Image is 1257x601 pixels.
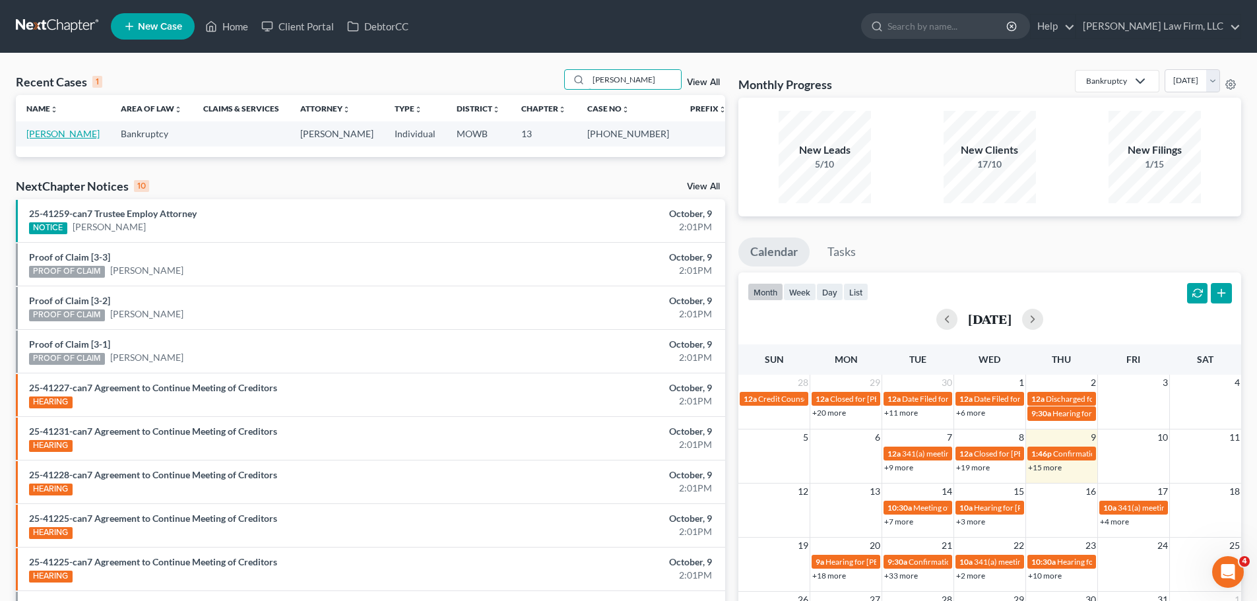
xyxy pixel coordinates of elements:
td: Individual [384,121,446,146]
a: Help [1031,15,1075,38]
span: Wed [979,354,1000,365]
a: 25-41228-can7 Agreement to Continue Meeting of Creditors [29,469,277,480]
span: 12a [1031,394,1045,404]
span: 4 [1233,375,1241,391]
a: DebtorCC [340,15,415,38]
span: 23 [1084,538,1097,554]
span: Thu [1052,354,1071,365]
a: +10 more [1028,571,1062,581]
span: 9a [816,557,824,567]
div: HEARING [29,571,73,583]
i: unfold_more [174,106,182,113]
span: Sat [1197,354,1213,365]
div: New Leads [779,142,871,158]
span: 17 [1156,484,1169,499]
div: October, 9 [493,338,712,351]
span: 9:30a [1031,408,1051,418]
td: MOWB [446,121,511,146]
div: 2:01PM [493,351,712,364]
td: Bankruptcy [110,121,193,146]
a: Client Portal [255,15,340,38]
div: 2:01PM [493,307,712,321]
span: 28 [796,375,810,391]
a: +11 more [884,408,918,418]
td: [PHONE_NUMBER] [577,121,680,146]
span: 10 [1156,429,1169,445]
a: +20 more [812,408,846,418]
span: 341(a) meeting for [PERSON_NAME] & [PERSON_NAME] [974,557,1171,567]
span: 25 [1228,538,1241,554]
span: Closed for [PERSON_NAME], Demetrielannett [974,449,1133,459]
button: month [748,283,783,301]
i: unfold_more [342,106,350,113]
span: 341(a) meeting for Bar K Holdings, LLC [1118,503,1251,513]
div: 2:01PM [493,482,712,495]
a: 25-41225-can7 Agreement to Continue Meeting of Creditors [29,556,277,567]
a: Calendar [738,237,810,267]
span: 341(a) meeting for [PERSON_NAME] [902,449,1029,459]
button: week [783,283,816,301]
th: Claims & Services [193,95,290,121]
a: +6 more [956,408,985,418]
div: HEARING [29,484,73,495]
span: Mon [835,354,858,365]
span: 29 [868,375,882,391]
button: list [843,283,868,301]
span: 22 [1012,538,1025,554]
a: +18 more [812,571,846,581]
h3: Monthly Progress [738,77,832,92]
i: unfold_more [50,106,58,113]
span: 1 [1017,375,1025,391]
a: 25-41227-can7 Agreement to Continue Meeting of Creditors [29,382,277,393]
span: 12a [959,394,973,404]
div: 2:01PM [493,525,712,538]
span: Date Filed for [PERSON_NAME] & [PERSON_NAME] [974,394,1154,404]
span: Credit Counseling for [PERSON_NAME] [758,394,895,404]
div: HEARING [29,440,73,452]
div: 2:01PM [493,569,712,582]
span: Hearing for 1 Big Red, LLC [1057,557,1147,567]
div: Bankruptcy [1086,75,1127,86]
span: 4 [1239,556,1250,567]
div: October, 9 [493,468,712,482]
span: 12a [887,394,901,404]
div: 2:01PM [493,220,712,234]
a: Area of Lawunfold_more [121,104,182,113]
a: [PERSON_NAME] Law Firm, LLC [1076,15,1241,38]
a: Tasks [816,237,868,267]
span: New Case [138,22,182,32]
span: 10:30a [1031,557,1056,567]
span: 11 [1228,429,1241,445]
td: [PERSON_NAME] [290,121,384,146]
a: View All [687,78,720,87]
span: 16 [1084,484,1097,499]
span: 7 [946,429,953,445]
h2: [DATE] [968,312,1012,326]
span: 10a [959,557,973,567]
a: +3 more [956,517,985,526]
a: +19 more [956,462,990,472]
div: NextChapter Notices [16,178,149,194]
span: 5 [802,429,810,445]
a: [PERSON_NAME] [110,264,183,277]
button: day [816,283,843,301]
i: unfold_more [622,106,629,113]
span: 1:46p [1031,449,1052,459]
span: 10:30a [887,503,912,513]
span: 12 [796,484,810,499]
a: Proof of Claim [3-1] [29,338,110,350]
a: +7 more [884,517,913,526]
span: Date Filed for [PERSON_NAME] [902,394,1012,404]
span: 12a [744,394,757,404]
span: 12a [816,394,829,404]
div: 1 [92,76,102,88]
div: October, 9 [493,381,712,395]
a: +4 more [1100,517,1129,526]
span: 19 [796,538,810,554]
a: 25-41259-can7 Trustee Employ Attorney [29,208,197,219]
div: October, 9 [493,425,712,438]
div: 2:01PM [493,395,712,408]
div: 10 [134,180,149,192]
div: October, 9 [493,555,712,569]
span: Hearing for [PERSON_NAME] [974,503,1077,513]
